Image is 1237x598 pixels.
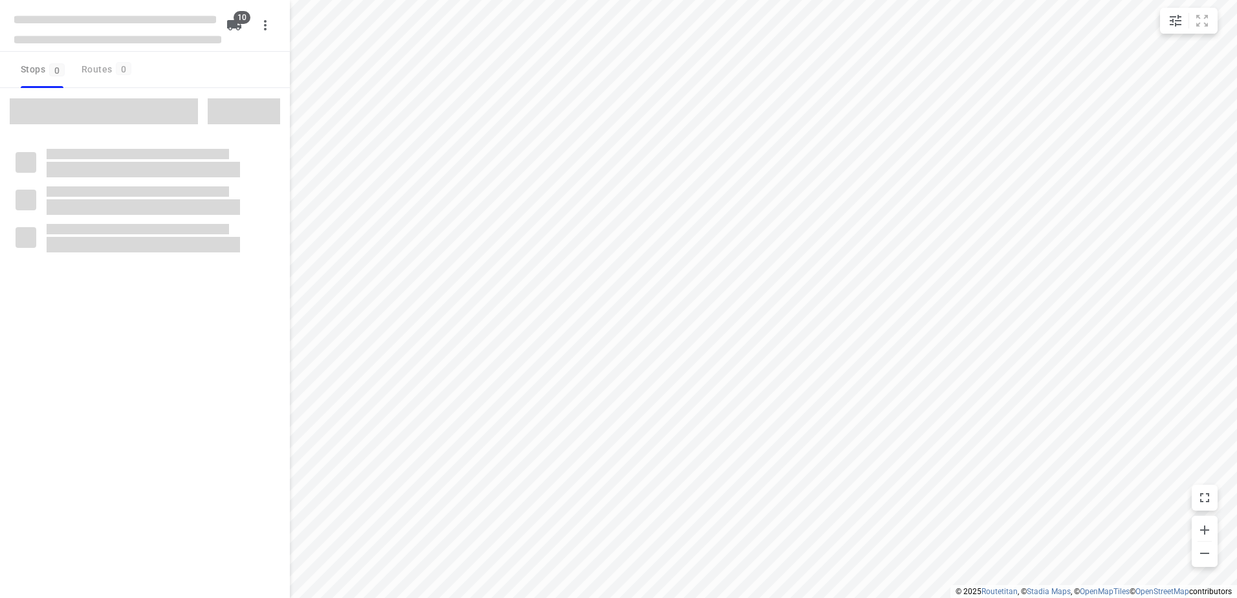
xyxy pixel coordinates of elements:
[1135,587,1189,596] a: OpenStreetMap
[981,587,1018,596] a: Routetitan
[1027,587,1071,596] a: Stadia Maps
[1160,8,1218,34] div: small contained button group
[1163,8,1188,34] button: Map settings
[956,587,1232,596] li: © 2025 , © , © © contributors
[1080,587,1130,596] a: OpenMapTiles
